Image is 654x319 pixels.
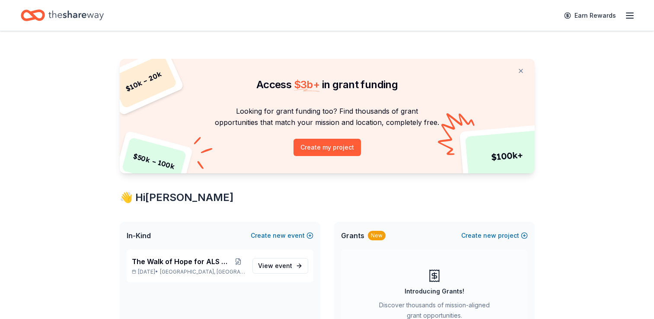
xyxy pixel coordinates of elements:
span: new [273,230,286,241]
span: Grants [341,230,364,241]
a: View event [252,258,308,274]
button: Create my project [294,139,361,156]
a: Earn Rewards [559,8,621,23]
button: Createnewproject [461,230,528,241]
button: Createnewevent [251,230,313,241]
div: Introducing Grants! [405,286,464,297]
span: $ 3b + [294,78,320,91]
span: event [275,262,292,269]
div: 👋 Hi [PERSON_NAME] [120,191,535,204]
p: [DATE] • [132,268,246,275]
div: New [368,231,386,240]
span: [GEOGRAPHIC_DATA], [GEOGRAPHIC_DATA] [160,268,245,275]
span: In-Kind [127,230,151,241]
div: $ 10k – 20k [110,54,177,109]
span: View [258,261,292,271]
span: new [483,230,496,241]
a: Home [21,5,104,26]
span: Access in grant funding [256,78,398,91]
span: The Walk of Hope for ALS Research [132,256,231,267]
p: Looking for grant funding too? Find thousands of grant opportunities that match your mission and ... [130,105,524,128]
